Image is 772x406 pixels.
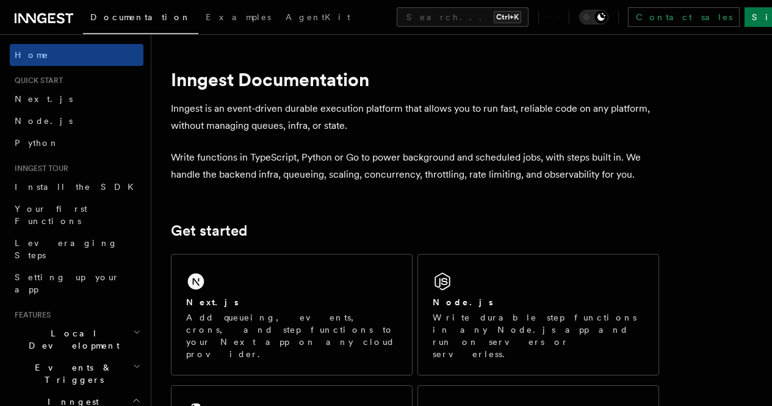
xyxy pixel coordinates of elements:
[186,296,239,308] h2: Next.js
[171,100,659,134] p: Inngest is an event-driven durable execution platform that allows you to run fast, reliable code ...
[278,4,358,33] a: AgentKit
[579,10,608,24] button: Toggle dark mode
[494,11,521,23] kbd: Ctrl+K
[15,182,141,192] span: Install the SDK
[90,12,191,22] span: Documentation
[10,132,143,154] a: Python
[15,138,59,148] span: Python
[10,322,143,357] button: Local Development
[83,4,198,34] a: Documentation
[15,272,120,294] span: Setting up your app
[286,12,350,22] span: AgentKit
[15,204,87,226] span: Your first Functions
[10,266,143,300] a: Setting up your app
[417,254,659,375] a: Node.jsWrite durable step functions in any Node.js app and run on servers or serverless.
[10,44,143,66] a: Home
[186,311,397,360] p: Add queueing, events, crons, and step functions to your Next app on any cloud provider.
[10,361,133,386] span: Events & Triggers
[171,149,659,183] p: Write functions in TypeScript, Python or Go to power background and scheduled jobs, with steps bu...
[397,7,528,27] button: Search...Ctrl+K
[10,176,143,198] a: Install the SDK
[15,238,118,260] span: Leveraging Steps
[10,76,63,85] span: Quick start
[206,12,271,22] span: Examples
[171,222,247,239] a: Get started
[198,4,278,33] a: Examples
[10,310,51,320] span: Features
[433,311,644,360] p: Write durable step functions in any Node.js app and run on servers or serverless.
[10,198,143,232] a: Your first Functions
[433,296,493,308] h2: Node.js
[10,357,143,391] button: Events & Triggers
[10,327,133,352] span: Local Development
[171,68,659,90] h1: Inngest Documentation
[171,254,413,375] a: Next.jsAdd queueing, events, crons, and step functions to your Next app on any cloud provider.
[15,116,73,126] span: Node.js
[10,88,143,110] a: Next.js
[628,7,740,27] a: Contact sales
[15,49,49,61] span: Home
[10,232,143,266] a: Leveraging Steps
[10,110,143,132] a: Node.js
[15,94,73,104] span: Next.js
[10,164,68,173] span: Inngest tour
